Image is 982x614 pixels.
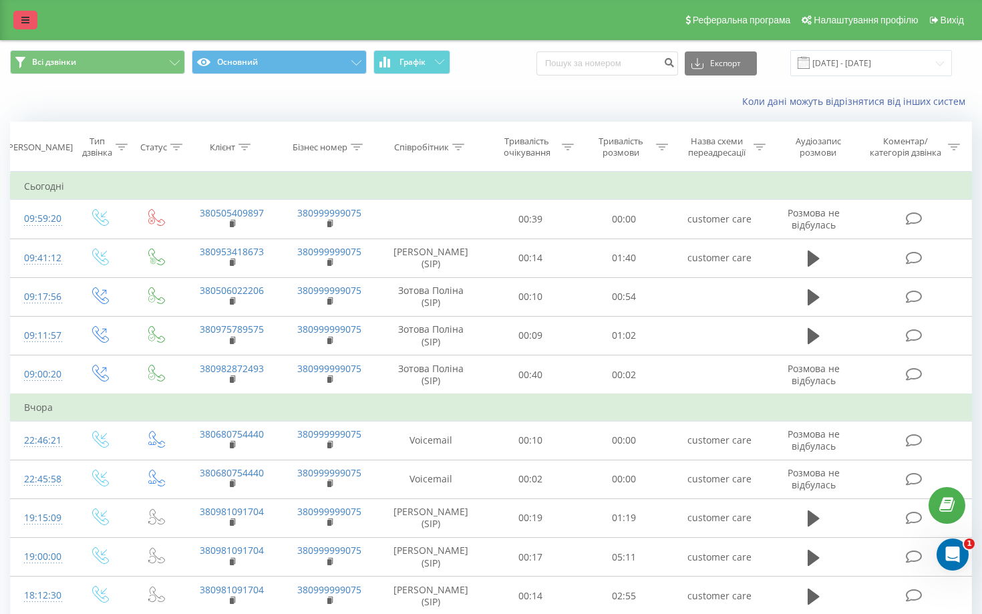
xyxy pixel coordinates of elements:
td: 05:11 [577,538,671,577]
div: 09:00:20 [24,361,57,388]
span: Вихід [941,15,964,25]
a: 380999999075 [297,362,361,375]
a: 380680754440 [200,466,264,479]
td: 00:10 [483,277,577,316]
input: Пошук за номером [536,51,678,75]
div: Daria каже… [11,156,257,229]
div: IMG_0400.wav [178,34,246,48]
div: 09:59:20 [24,206,57,232]
td: 01:19 [577,498,671,537]
td: [PERSON_NAME] (SIP) [378,538,483,577]
td: customer care [671,460,768,498]
a: 380981091704 [200,544,264,557]
div: [PERSON_NAME] [5,142,73,153]
iframe: Intercom live chat [937,539,969,571]
div: 19:00:00 [24,544,57,570]
a: 380999999075 [297,206,361,219]
a: 380680754440 [200,428,264,440]
a: 380999999075 [297,284,361,297]
a: 380999999075 [297,323,361,335]
a: IMG_0400.wav [164,33,246,48]
div: 19:15:09 [24,505,57,531]
div: Коментар/категорія дзвінка [866,136,945,158]
td: 00:09 [483,316,577,355]
td: [PERSON_NAME] (SIP) [378,498,483,537]
td: customer care [671,498,768,537]
td: Сьогодні [11,173,972,200]
span: Розмова не відбулась [788,206,840,231]
div: Готово:)Скажіть, будь ласка, чи можу я ще чимось допомогти? [11,156,219,218]
td: Voicemail [378,460,483,498]
div: 22:46:21 [24,428,57,454]
span: Розмова не відбулась [788,466,840,491]
div: ok hand [21,83,102,147]
div: ok hand [11,67,112,155]
div: Тип дзвінка [82,136,112,158]
div: Daria каже… [11,67,257,156]
div: kissing heart [21,320,88,384]
td: 00:40 [483,355,577,395]
td: 01:40 [577,239,671,277]
td: Зотова Поліна (SIP) [378,355,483,395]
td: customer care [671,421,768,460]
h1: Daria [65,7,93,17]
div: Бізнес номер [293,142,347,153]
div: Статус [140,142,167,153]
td: 00:19 [483,498,577,537]
span: Налаштування профілю [814,15,918,25]
span: Графік [399,57,426,67]
td: 00:14 [483,239,577,277]
a: 380999999075 [297,245,361,258]
div: IMG_0400.wav [154,25,257,56]
a: 380999999075 [297,466,361,479]
div: швидко 🚀 перевірю зараз і відпишусь) [106,237,246,263]
button: Вибір емодзі [21,438,31,448]
span: Всі дзвінки [32,57,76,67]
p: У мережі [65,17,106,30]
img: Profile image for Daria [38,7,59,29]
a: 380981091704 [200,505,264,518]
div: 09:41:12 [24,245,57,271]
div: Назва схеми переадресації [683,136,750,158]
td: 00:39 [483,200,577,239]
div: Співробітник [394,142,449,153]
a: 380506022206 [200,284,264,297]
a: 380953418673 [200,245,264,258]
div: Скажіть, будь ласка, чи можу я ще чимось допомогти? [21,184,208,210]
div: kissing heartDaria • 1 хв. тому [11,304,99,392]
td: Зотова Поліна (SIP) [378,277,483,316]
div: Daria • 1 хв. тому [21,395,96,403]
div: 18:12:30 [24,583,57,609]
a: 380975789575 [200,323,264,335]
div: 22:45:58 [24,466,57,492]
td: 00:10 [483,421,577,460]
a: 380999999075 [297,505,361,518]
div: Аудіозапис розмови [781,136,856,158]
div: Готово:) [21,164,208,178]
td: customer care [671,200,768,239]
td: 00:00 [577,200,671,239]
button: Основний [192,50,367,74]
div: швидко 🚀перевірю зараз і відпишусь) [96,229,257,271]
td: Voicemail [378,421,483,460]
td: Зотова Поліна (SIP) [378,316,483,355]
a: 380505409897 [200,206,264,219]
a: 380981091704 [200,583,264,596]
span: Реферальна програма [693,15,791,25]
span: 1 [964,539,975,549]
button: Головна [209,5,234,31]
div: Тривалість очікування [496,136,559,158]
td: customer care [671,239,768,277]
td: Вчора [11,394,972,421]
td: 01:02 [577,316,671,355]
a: 380999999075 [297,428,361,440]
button: Завантажити вкладений файл [63,438,74,448]
div: Тривалість розмови [589,136,653,158]
span: Розмова не відбулась [788,362,840,387]
td: 00:17 [483,538,577,577]
td: 00:54 [577,277,671,316]
button: Експорт [685,51,757,75]
button: Надіслати повідомлення… [229,432,251,454]
td: 00:02 [483,460,577,498]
